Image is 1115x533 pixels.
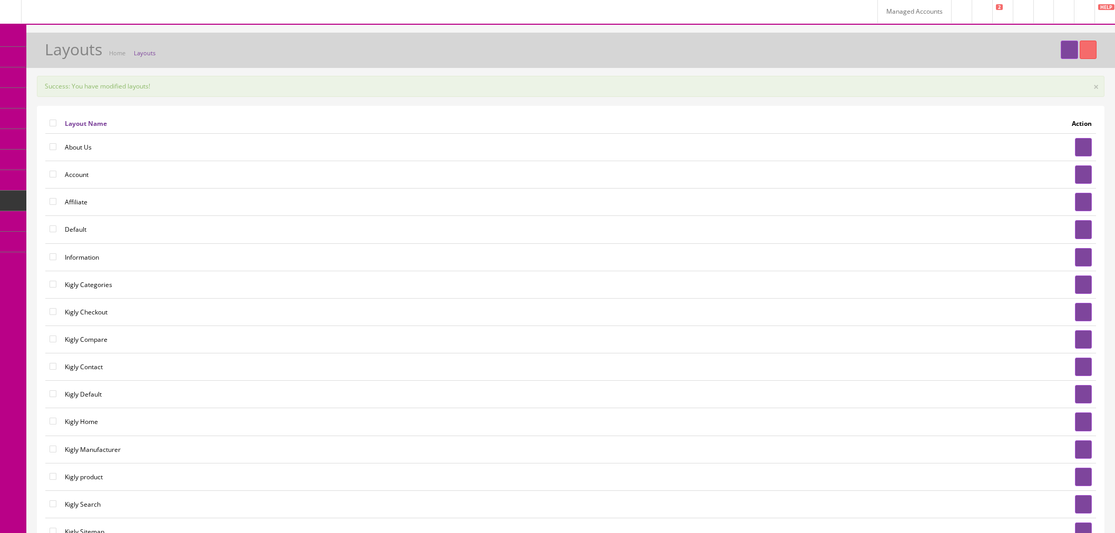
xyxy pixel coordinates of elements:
td: Kigly Home [61,408,873,436]
div: Success: You have modified layouts! [37,76,1104,97]
td: Information [61,243,873,271]
td: Kigly Checkout [61,298,873,325]
td: Account [61,161,873,189]
span: HELP [1098,4,1114,10]
td: Kigly Manufacturer [61,436,873,463]
td: Kigly Contact [61,353,873,381]
td: Kigly Default [61,381,873,408]
td: Kigly Compare [61,325,873,353]
td: Kigly product [61,463,873,490]
td: Default [61,216,873,243]
td: Kigly Categories [61,271,873,298]
td: Kigly Search [61,490,873,518]
h1: Layouts [45,41,102,58]
td: Action [873,114,1096,134]
td: Affiliate [61,189,873,216]
a: Layouts [134,49,155,57]
td: About Us [61,134,873,161]
span: 2 [996,4,1003,10]
button: × [1093,82,1099,91]
a: Layout Name [65,119,112,128]
a: Home [109,49,125,57]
